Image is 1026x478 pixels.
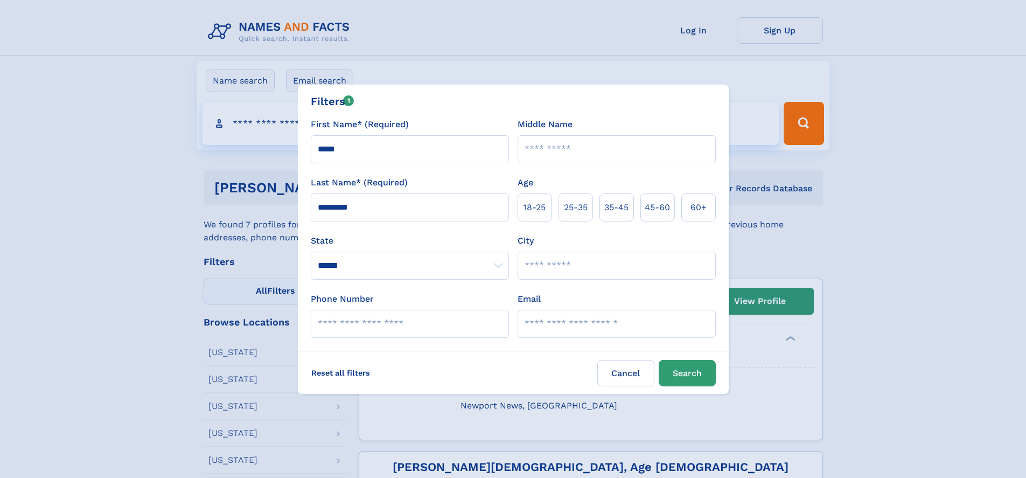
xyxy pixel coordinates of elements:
[518,118,573,131] label: Middle Name
[311,118,409,131] label: First Name* (Required)
[604,201,629,214] span: 35‑45
[518,176,533,189] label: Age
[311,176,408,189] label: Last Name* (Required)
[564,201,588,214] span: 25‑35
[311,234,509,247] label: State
[690,201,707,214] span: 60+
[311,93,354,109] div: Filters
[311,293,374,306] label: Phone Number
[304,360,377,386] label: Reset all filters
[645,201,670,214] span: 45‑60
[518,293,541,306] label: Email
[524,201,546,214] span: 18‑25
[659,360,716,386] button: Search
[597,360,654,386] label: Cancel
[518,234,534,247] label: City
